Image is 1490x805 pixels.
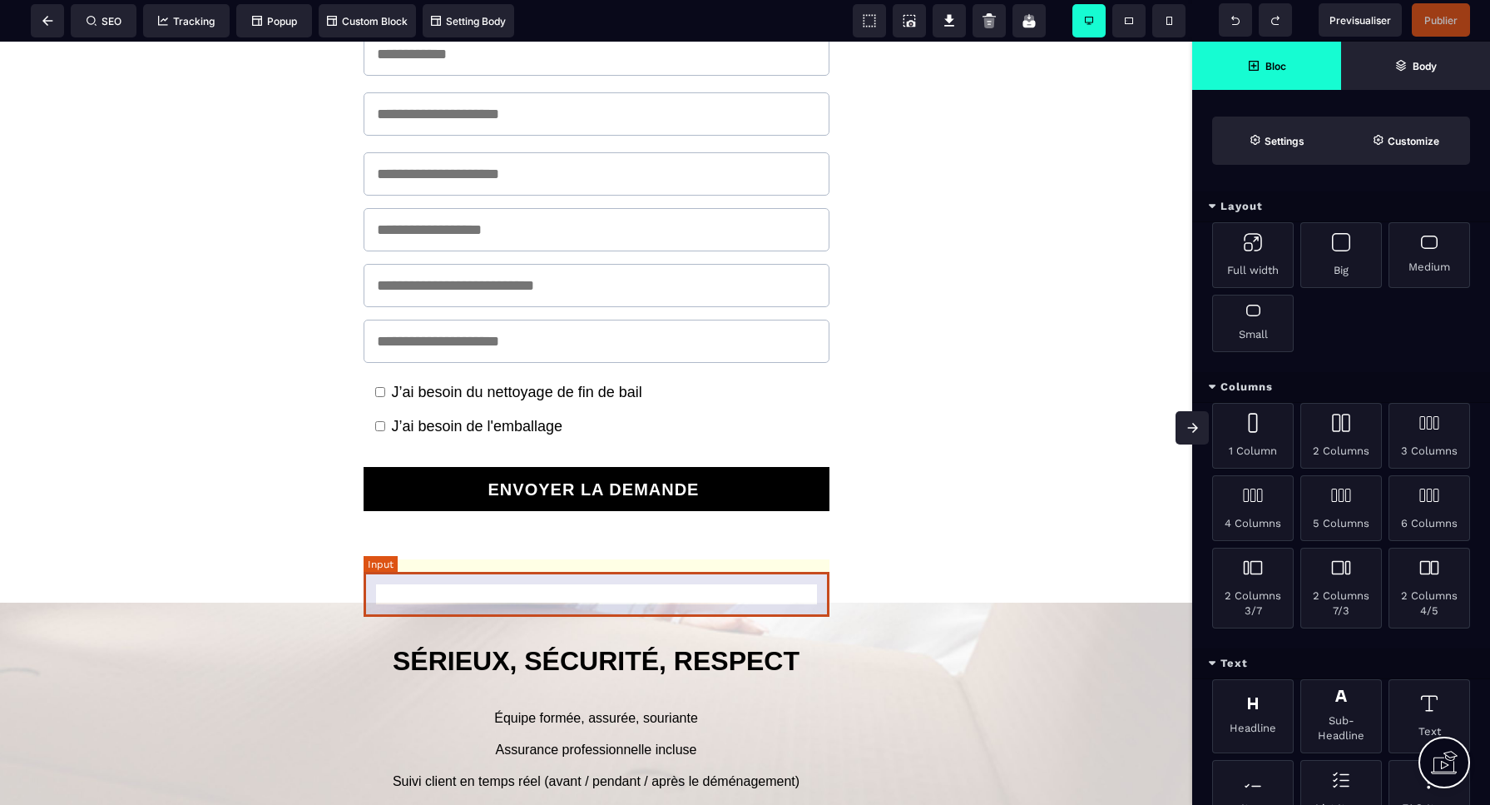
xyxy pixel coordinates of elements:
div: 2 Columns [1300,403,1382,469]
div: Medium [1389,222,1470,288]
div: 2 Columns 4/5 [1389,548,1470,629]
strong: Bloc [1265,60,1286,72]
div: 1 Column [1212,403,1294,469]
div: Headline [1212,679,1294,753]
div: 3 Columns [1389,403,1470,469]
div: Sub-Headline [1300,679,1382,753]
span: Open Blocks [1192,42,1341,90]
span: Previsualiser [1329,14,1391,27]
div: Text [1389,679,1470,753]
span: Open Style Manager [1341,117,1470,165]
div: Big [1300,222,1382,288]
div: 6 Columns [1389,475,1470,541]
label: J’ai besoin de l'emballage [392,376,563,394]
span: Popup [252,15,297,27]
div: Layout [1192,191,1490,222]
div: 5 Columns [1300,475,1382,541]
div: Text [1192,648,1490,679]
text: Engagement ponctualité & soin absolu [291,760,901,783]
span: Open Layer Manager [1341,42,1490,90]
div: 4 Columns [1212,475,1294,541]
text: Équipe formée, assurée, souriante [291,665,901,688]
span: Tracking [158,15,215,27]
div: Columns [1192,372,1490,403]
span: Settings [1212,117,1341,165]
span: Preview [1319,3,1402,37]
strong: Customize [1388,135,1439,147]
span: Custom Block [327,15,408,27]
strong: Body [1413,60,1437,72]
span: SEO [87,15,121,27]
span: Setting Body [431,15,506,27]
div: 2 Columns 7/3 [1300,548,1382,629]
span: Publier [1424,14,1458,27]
div: Small [1212,295,1294,352]
span: View components [853,4,886,37]
div: Full width [1212,222,1294,288]
strong: Settings [1265,135,1304,147]
label: J’ai besoin du nettoyage de fin de bail [392,342,642,360]
span: Screenshot [893,4,926,37]
text: Assurance professionnelle incluse [291,697,901,720]
div: 2 Columns 3/7 [1212,548,1294,629]
text: Suivi client en temps réel (avant / pendant / après le déménagement) [291,728,901,752]
button: ENVOYER LA DEMANDE [364,425,829,470]
h1: SÉRIEUX, SÉCURITÉ, RESPECT [291,590,901,648]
